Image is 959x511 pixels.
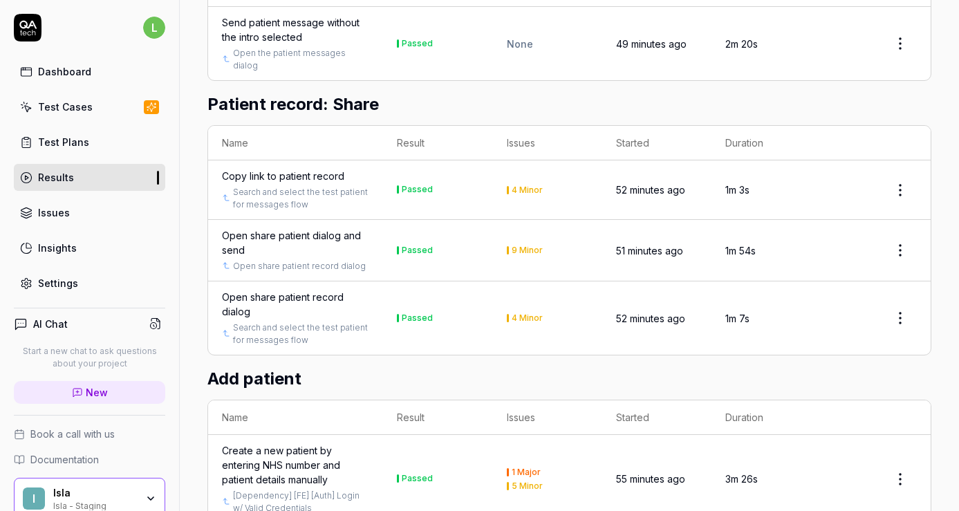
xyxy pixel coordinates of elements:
time: 51 minutes ago [616,245,683,257]
div: Passed [402,474,433,483]
time: 49 minutes ago [616,38,687,50]
div: 9 Minor [512,246,543,254]
div: Isla [53,487,136,499]
a: Open share patient record dialog [233,260,366,272]
div: Passed [402,185,433,194]
div: None [507,37,588,51]
time: 1m 54s [725,245,756,257]
div: Issues [38,205,70,220]
span: Documentation [30,452,99,467]
a: Test Plans [14,129,165,156]
time: 52 minutes ago [616,184,685,196]
div: Passed [402,39,433,48]
div: Test Cases [38,100,93,114]
a: Book a call with us [14,427,165,441]
th: Started [602,400,711,435]
div: Dashboard [38,64,91,79]
a: Search and select the test patient for messages flow [233,322,369,346]
th: Name [208,126,383,160]
span: Book a call with us [30,427,115,441]
a: Dashboard [14,58,165,85]
a: Documentation [14,452,165,467]
div: Test Plans [38,135,89,149]
span: l [143,17,165,39]
th: Duration [711,126,821,160]
time: 2m 20s [725,38,758,50]
a: Send patient message without the intro selected [222,15,369,44]
a: Insights [14,234,165,261]
time: 1m 3s [725,184,749,196]
h4: AI Chat [33,317,68,331]
div: Settings [38,276,78,290]
a: New [14,381,165,404]
div: 4 Minor [512,186,543,194]
a: Open share patient dialog and send [222,228,369,257]
div: Results [38,170,74,185]
a: Open share patient record dialog [222,290,369,319]
span: I [23,487,45,510]
th: Duration [711,400,821,435]
time: 1m 7s [725,313,749,324]
a: Settings [14,270,165,297]
a: Search and select the test patient for messages flow [233,186,369,211]
div: Insights [38,241,77,255]
button: l [143,14,165,41]
a: Issues [14,199,165,226]
div: Passed [402,314,433,322]
div: 1 Major [512,468,541,476]
div: Passed [402,246,433,254]
th: Issues [493,400,602,435]
time: 3m 26s [725,473,758,485]
span: New [86,385,108,400]
div: 4 Minor [512,314,543,322]
h2: Patient record: Share [207,92,931,117]
th: Issues [493,126,602,160]
a: Create a new patient by entering NHS number and patient details manually [222,443,369,487]
a: Test Cases [14,93,165,120]
div: Isla - Staging [53,499,136,510]
div: 5 Minor [512,482,543,490]
th: Result [383,400,492,435]
a: Copy link to patient record [222,169,344,183]
th: Started [602,126,711,160]
a: Open the patient messages dialog [233,47,369,72]
a: Results [14,164,165,191]
th: Name [208,400,383,435]
th: Result [383,126,492,160]
time: 55 minutes ago [616,473,685,485]
time: 52 minutes ago [616,313,685,324]
h2: Add patient [207,366,931,391]
p: Start a new chat to ask questions about your project [14,345,165,370]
